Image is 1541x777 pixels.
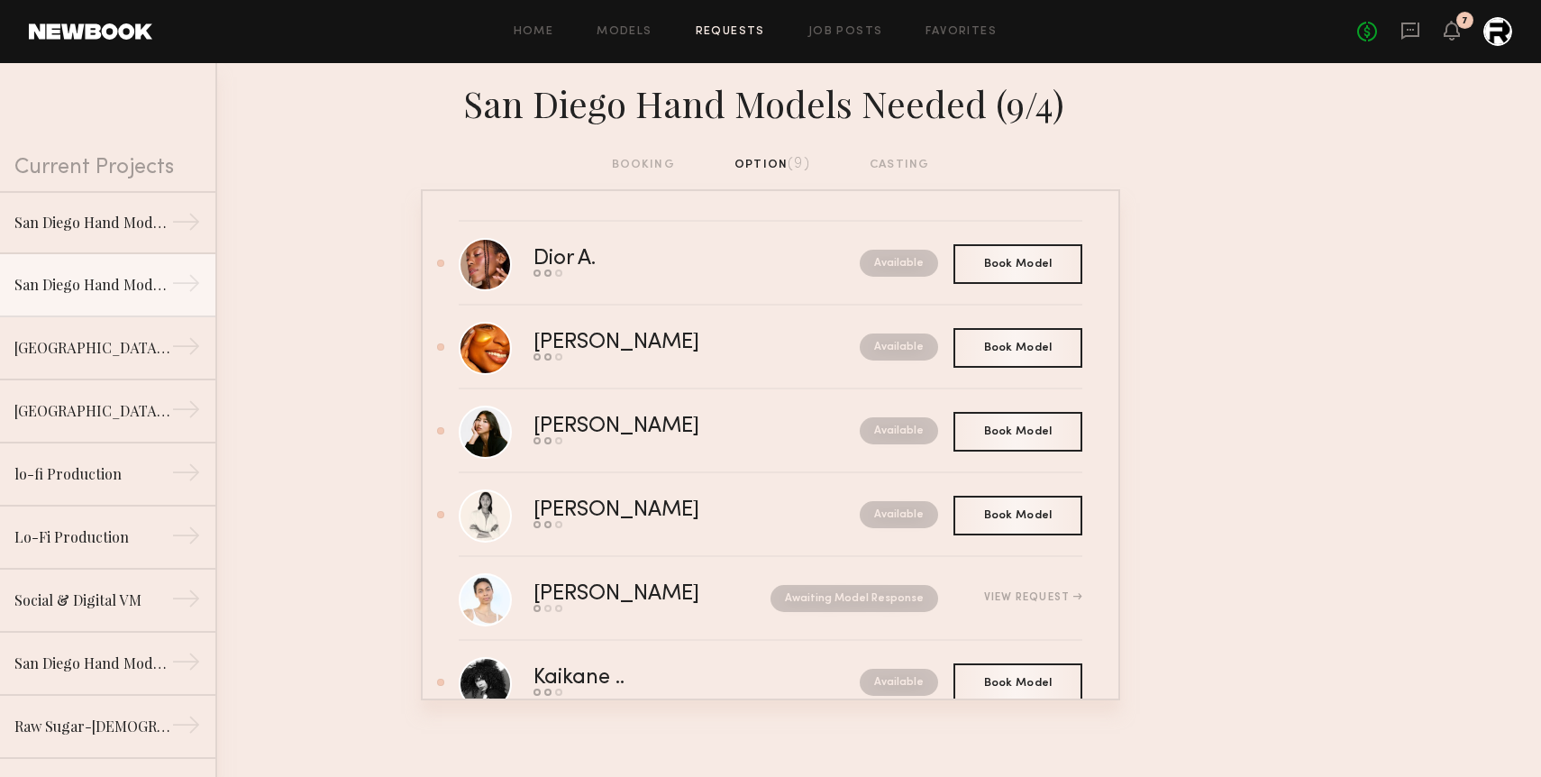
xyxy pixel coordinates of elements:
[459,557,1082,641] a: [PERSON_NAME]Awaiting Model ResponseView Request
[171,458,201,494] div: →
[14,590,171,611] div: Social & Digital VM
[984,426,1053,437] span: Book Model
[984,592,1082,603] div: View Request
[14,526,171,548] div: Lo-Fi Production
[533,416,780,437] div: [PERSON_NAME]
[171,395,201,431] div: →
[984,678,1053,689] span: Book Model
[984,343,1053,353] span: Book Model
[171,269,201,305] div: →
[171,521,201,557] div: →
[171,332,201,368] div: →
[860,250,938,277] nb-request-status: Available
[14,653,171,674] div: San Diego Hand Model Needed
[171,647,201,683] div: →
[597,26,652,38] a: Models
[860,501,938,528] nb-request-status: Available
[984,510,1053,521] span: Book Model
[860,669,938,696] nb-request-status: Available
[459,641,1082,725] a: Kaikane ..Available
[14,400,171,422] div: [GEOGRAPHIC_DATA] Local Skincare Models Needed (6/18)
[533,333,780,353] div: [PERSON_NAME]
[171,584,201,620] div: →
[926,26,997,38] a: Favorites
[533,249,728,270] div: Dior A.
[770,585,938,612] nb-request-status: Awaiting Model Response
[533,500,780,521] div: [PERSON_NAME]
[14,716,171,737] div: Raw Sugar-[DEMOGRAPHIC_DATA] Models Needed
[459,473,1082,557] a: [PERSON_NAME]Available
[860,334,938,361] nb-request-status: Available
[459,306,1082,389] a: [PERSON_NAME]Available
[696,26,765,38] a: Requests
[14,463,171,485] div: lo-fi Production
[421,78,1120,126] div: San Diego Hand Models Needed (9/4)
[459,389,1082,473] a: [PERSON_NAME]Available
[984,259,1053,270] span: Book Model
[514,26,554,38] a: Home
[533,584,735,605] div: [PERSON_NAME]
[860,417,938,444] nb-request-status: Available
[14,274,171,296] div: San Diego Hand Models Needed (9/4)
[14,212,171,233] div: San Diego Hand Models Needed (9/16)
[533,668,743,689] div: Kaikane ..
[459,222,1082,306] a: Dior A.Available
[171,710,201,746] div: →
[1462,16,1468,26] div: 7
[14,337,171,359] div: [GEOGRAPHIC_DATA] Local Stand-Ins Needed (6/3)
[171,207,201,243] div: →
[808,26,883,38] a: Job Posts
